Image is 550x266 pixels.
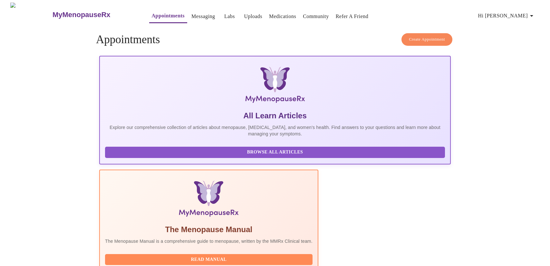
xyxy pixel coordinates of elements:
h5: All Learn Articles [105,111,445,121]
button: Medications [266,10,299,23]
button: Browse All Articles [105,147,445,158]
p: The Menopause Manual is a comprehensive guide to menopause, written by the MMRx Clinical team. [105,238,313,244]
a: Refer a Friend [336,12,369,21]
h4: Appointments [96,33,454,46]
span: Create Appointment [409,36,445,43]
h3: MyMenopauseRx [53,11,111,19]
button: Labs [219,10,240,23]
a: Appointments [152,11,185,20]
button: Uploads [241,10,265,23]
h5: The Menopause Manual [105,224,313,235]
a: Labs [224,12,235,21]
p: Explore our comprehensive collection of articles about menopause, [MEDICAL_DATA], and women's hea... [105,124,445,137]
a: Browse All Articles [105,149,447,154]
a: Medications [269,12,296,21]
span: Read Manual [111,256,306,264]
img: MyMenopauseRx Logo [10,3,52,27]
a: Uploads [244,12,262,21]
a: MyMenopauseRx [52,4,136,26]
a: Messaging [191,12,215,21]
button: Appointments [149,9,187,23]
button: Refer a Friend [333,10,371,23]
a: Community [303,12,329,21]
button: Messaging [189,10,217,23]
button: Community [300,10,332,23]
span: Browse All Articles [111,148,439,156]
img: MyMenopauseRx Logo [158,67,392,105]
span: Hi [PERSON_NAME] [478,11,536,20]
button: Create Appointment [401,33,452,46]
img: Menopause Manual [138,181,279,219]
button: Hi [PERSON_NAME] [476,9,538,22]
a: Read Manual [105,256,314,262]
button: Read Manual [105,254,313,265]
